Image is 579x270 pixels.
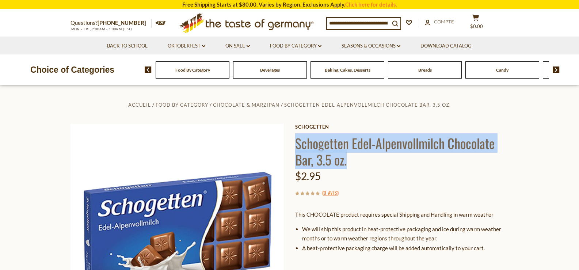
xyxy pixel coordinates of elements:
a: Beverages [260,67,280,73]
a: Oktoberfest [168,42,205,50]
a: Download Catalog [420,42,472,50]
span: Compte [434,19,454,24]
a: On Sale [225,42,250,50]
button: $0.00 [465,14,487,33]
img: previous arrow [145,66,152,73]
a: Candy [496,67,508,73]
span: MON - FRI, 9:00AM - 5:00PM (EST) [71,27,133,31]
a: Schogetten [295,124,509,130]
a: Seasons & Occasions [342,42,400,50]
img: next arrow [553,66,560,73]
a: Food By Category [270,42,321,50]
p: Questions? [71,18,152,28]
p: This CHOCOLATE product requires special Shipping and Handling in warm weather [295,210,509,219]
li: We will ship this product in heat-protective packaging and ice during warm weather months or to w... [302,225,509,243]
span: ( ) [322,189,339,196]
a: Baking, Cakes, Desserts [325,67,370,73]
a: Click here for details. [345,1,397,8]
a: 0 avis [324,189,337,197]
a: Compte [425,18,454,26]
span: $2.95 [295,170,321,182]
a: Back to School [107,42,148,50]
a: Food By Category [175,67,210,73]
a: [PHONE_NUMBER] [98,19,146,26]
a: Food By Category [156,102,208,108]
span: $0.00 [470,23,483,29]
a: Schogetten Edel-Alpenvollmilch Chocolate Bar, 3.5 oz. [284,102,451,108]
a: Breads [418,67,432,73]
a: Accueil [128,102,151,108]
li: A heat-protective packaging charge will be added automatically to your cart. [302,244,509,253]
h1: Schogetten Edel-Alpenvollmilch Chocolate Bar, 3.5 oz. [295,135,509,168]
a: Chocolate & Marzipan [213,102,279,108]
